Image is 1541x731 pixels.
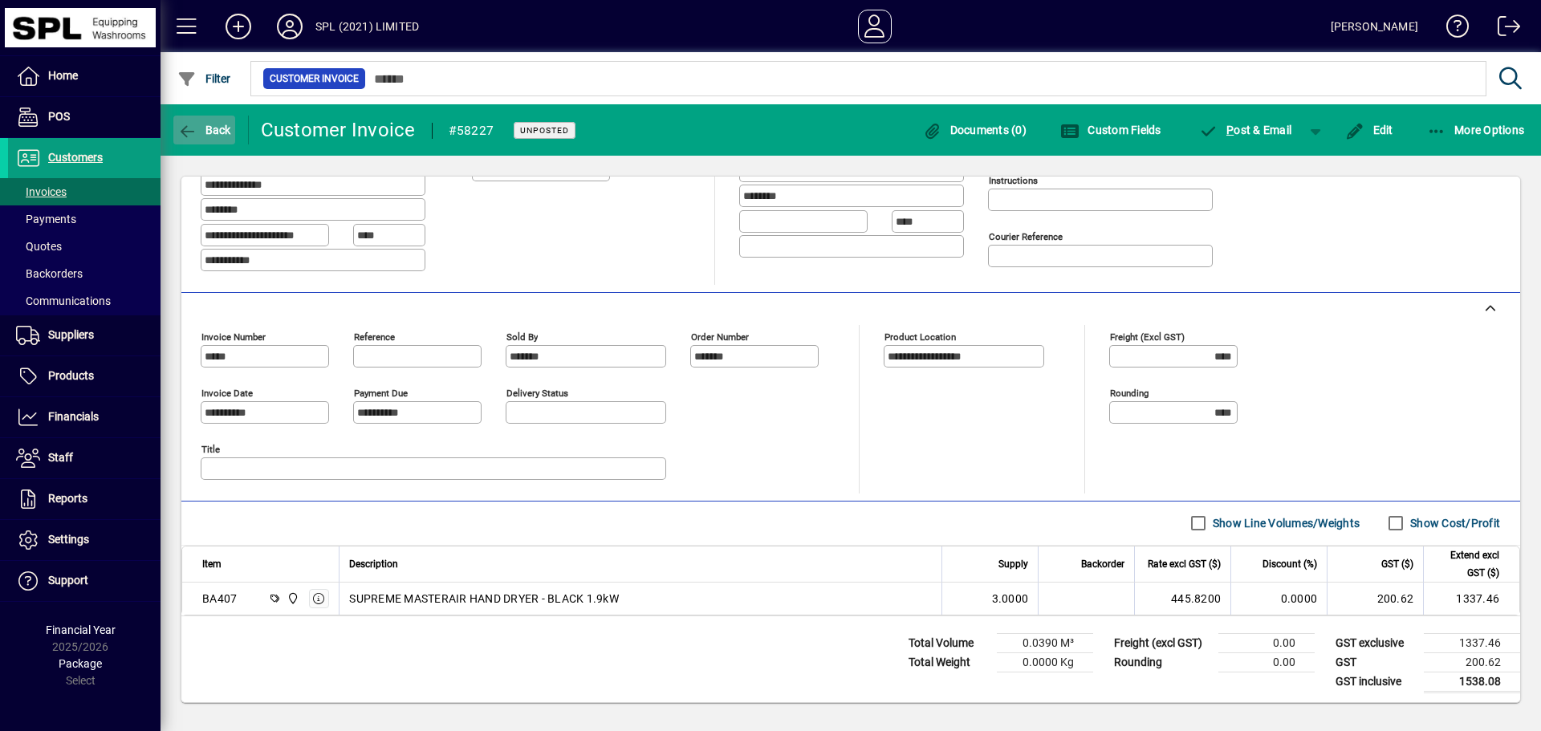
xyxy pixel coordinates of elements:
[8,315,161,355] a: Suppliers
[998,555,1028,573] span: Supply
[8,97,161,137] a: POS
[1424,633,1520,652] td: 1337.46
[1110,331,1185,342] mat-label: Freight (excl GST)
[1148,555,1221,573] span: Rate excl GST ($)
[1145,591,1221,607] div: 445.8200
[173,64,235,93] button: Filter
[1381,555,1413,573] span: GST ($)
[1106,652,1218,672] td: Rounding
[315,14,419,39] div: SPL (2021) LIMITED
[202,591,237,607] div: BA407
[16,240,62,253] span: Quotes
[1110,387,1149,398] mat-label: Rounding
[1427,124,1525,136] span: More Options
[1081,555,1124,573] span: Backorder
[349,555,398,573] span: Description
[213,12,264,41] button: Add
[16,294,111,307] span: Communications
[506,387,568,398] mat-label: Delivery status
[884,331,956,342] mat-label: Product location
[1262,555,1317,573] span: Discount (%)
[354,387,408,398] mat-label: Payment due
[1226,124,1234,136] span: P
[8,479,161,519] a: Reports
[48,492,87,505] span: Reports
[691,331,749,342] mat-label: Order number
[1060,124,1161,136] span: Custom Fields
[48,328,94,341] span: Suppliers
[989,231,1063,242] mat-label: Courier Reference
[349,591,619,607] span: SUPREME MASTERAIR HAND DRYER - BLACK 1.9kW
[1341,116,1397,144] button: Edit
[8,561,161,601] a: Support
[1424,652,1520,672] td: 200.62
[1433,546,1499,582] span: Extend excl GST ($)
[16,185,67,198] span: Invoices
[201,387,253,398] mat-label: Invoice date
[177,72,231,85] span: Filter
[922,124,1027,136] span: Documents (0)
[48,151,103,164] span: Customers
[177,124,231,136] span: Back
[8,438,161,478] a: Staff
[918,116,1031,144] button: Documents (0)
[1424,672,1520,692] td: 1538.08
[1106,633,1218,652] td: Freight (excl GST)
[1486,3,1521,55] a: Logout
[48,574,88,587] span: Support
[1327,583,1423,615] td: 200.62
[989,175,1038,186] mat-label: Instructions
[992,591,1029,607] span: 3.0000
[46,623,116,636] span: Financial Year
[354,331,395,342] mat-label: Reference
[997,652,1093,672] td: 0.0000 Kg
[1331,14,1418,39] div: [PERSON_NAME]
[201,443,220,454] mat-label: Title
[264,12,315,41] button: Profile
[48,451,73,464] span: Staff
[270,71,359,87] span: Customer Invoice
[997,633,1093,652] td: 0.0390 M³
[1345,124,1393,136] span: Edit
[48,533,89,546] span: Settings
[506,331,538,342] mat-label: Sold by
[173,116,235,144] button: Back
[901,633,997,652] td: Total Volume
[201,331,266,342] mat-label: Invoice number
[1230,583,1327,615] td: 0.0000
[16,213,76,225] span: Payments
[8,205,161,233] a: Payments
[8,520,161,560] a: Settings
[1423,116,1529,144] button: More Options
[261,117,416,143] div: Customer Invoice
[8,356,161,396] a: Products
[48,369,94,382] span: Products
[449,118,494,144] div: #58227
[48,410,99,423] span: Financials
[1328,633,1424,652] td: GST exclusive
[8,56,161,96] a: Home
[1210,515,1360,531] label: Show Line Volumes/Weights
[1218,633,1315,652] td: 0.00
[283,590,301,607] span: SPL (2021) Limited
[161,116,249,144] app-page-header-button: Back
[59,657,102,670] span: Package
[48,110,70,123] span: POS
[8,260,161,287] a: Backorders
[8,178,161,205] a: Invoices
[520,125,569,136] span: Unposted
[1423,583,1519,615] td: 1337.46
[1328,652,1424,672] td: GST
[202,555,222,573] span: Item
[1056,116,1165,144] button: Custom Fields
[48,69,78,82] span: Home
[1407,515,1500,531] label: Show Cost/Profit
[1191,116,1300,144] button: Post & Email
[8,287,161,315] a: Communications
[1434,3,1470,55] a: Knowledge Base
[8,397,161,437] a: Financials
[1328,672,1424,692] td: GST inclusive
[1199,124,1292,136] span: ost & Email
[1218,652,1315,672] td: 0.00
[16,267,83,280] span: Backorders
